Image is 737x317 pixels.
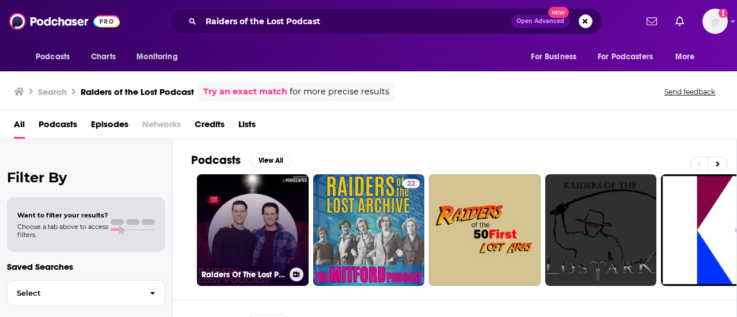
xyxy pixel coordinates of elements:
button: open menu [128,46,192,68]
div: Search podcasts, credits, & more... [169,8,602,35]
a: Show notifications dropdown [671,12,689,31]
button: Select [7,280,165,306]
h3: Raiders of the Lost Podcast [81,86,194,97]
span: Charts [91,49,116,65]
button: open menu [28,46,85,68]
span: Open Advanced [516,18,564,24]
img: Podchaser - Follow, Share and Rate Podcasts [9,10,120,32]
span: 22 [407,178,415,190]
span: For Podcasters [598,49,653,65]
h3: Search [38,86,67,97]
p: Saved Searches [7,261,165,272]
input: Search podcasts, credits, & more... [201,12,511,30]
h2: Filter By [7,169,165,186]
span: New [548,7,569,18]
span: Podcasts [36,49,70,65]
button: open menu [590,46,670,68]
span: More [675,49,695,65]
a: Raiders Of The Lost Podcast [197,174,309,286]
a: Try an exact match [203,85,287,98]
span: Monitoring [136,49,177,65]
span: Logged in as sierra.swanson [702,9,728,34]
h3: Raiders Of The Lost Podcast [202,270,285,280]
a: Charts [83,46,123,68]
a: Show notifications dropdown [642,12,662,31]
button: Send feedback [661,87,719,97]
a: Podcasts [39,115,77,139]
h2: Podcasts [191,153,241,167]
button: View All [250,154,291,167]
span: For Business [531,49,576,65]
button: Open AdvancedNew [511,14,569,28]
img: User Profile [702,9,728,34]
a: Credits [195,115,225,139]
span: Select [7,289,140,297]
svg: Add a profile image [719,9,728,18]
a: All [14,115,25,139]
span: Choose a tab above to access filters. [17,223,108,239]
span: Want to filter your results? [17,211,108,219]
a: PodcastsView All [191,153,291,167]
a: Lists [238,115,256,139]
a: Episodes [91,115,128,139]
span: for more precise results [290,85,389,98]
button: open menu [667,46,709,68]
button: Show profile menu [702,9,728,34]
a: 22 [402,179,420,188]
span: Networks [142,115,181,139]
button: open menu [523,46,591,68]
a: 22 [313,174,425,286]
